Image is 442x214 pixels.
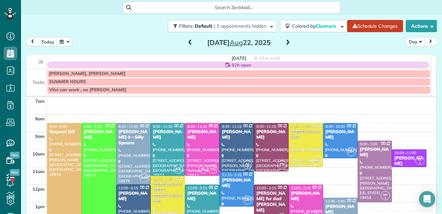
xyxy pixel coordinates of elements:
span: | 5 appointments hidden [214,23,267,29]
span: 12:00 - 2:15 [256,186,276,190]
span: [DATE] [232,55,246,61]
button: Day [406,37,425,46]
span: 9am [35,134,45,139]
span: SUMMER HOURS [49,79,86,85]
span: 12:00 - 3:15 [187,186,207,190]
div: [PERSON_NAME] [187,191,217,202]
div: [PERSON_NAME] [118,191,149,202]
span: New [10,152,20,159]
span: 8:30 - 12:00 [119,124,138,129]
small: 1 [416,160,424,166]
span: 8:30 - 2:30 [84,124,102,129]
div: [PERSON_NAME] [360,147,390,158]
span: TP [277,160,287,169]
small: 1 [381,195,390,201]
span: AC [246,162,250,166]
span: 8:30 - 11:30 [153,124,173,129]
div: [PERSON_NAME] [222,177,252,189]
span: 12:00 - 3:15 [119,186,138,190]
span: 8:30 - 10:30 [325,124,345,129]
span: 12:45 - 2:45 [325,199,345,204]
span: 8:30 - 11:15 [256,124,276,129]
div: Open Intercom Messenger [419,191,435,207]
span: VG [208,165,217,174]
span: DH [243,195,252,205]
span: SM [312,156,321,165]
span: Default [195,23,213,29]
a: Filters: Default | 5 appointments hidden [165,20,277,32]
button: next [424,37,437,46]
div: [PERSON_NAME] [84,129,114,141]
span: DH [346,147,356,156]
span: IK [198,165,208,174]
span: LC [418,158,422,161]
span: 9:30 - 1:00 [360,142,378,146]
div: [PERSON_NAME] [291,191,321,202]
span: 12:00 - 2:15 [291,186,311,190]
div: [PERSON_NAME] 1 - Silly Spoons [118,129,149,146]
span: Viivi can work , no [PERSON_NAME] [49,87,126,93]
button: Colored byCleaners [280,20,347,32]
div: [PERSON_NAME] [325,129,356,141]
span: 92h open [232,62,251,68]
div: [PERSON_NAME] [153,129,183,141]
span: [PERSON_NAME], [PERSON_NAME] [49,71,126,76]
button: prev [26,37,39,46]
div: [PERSON_NAME] [256,129,287,141]
div: [PERSON_NAME] [222,129,252,141]
span: 11am [33,169,45,174]
span: 8:30 - 11:00 [291,124,311,129]
span: NK [174,165,183,174]
span: 10:00 - 11:00 [394,150,416,155]
small: 2 [243,164,252,171]
span: Filters: [179,23,193,29]
span: Cleaners [315,23,337,29]
div: [PERSON_NAME] [291,129,321,141]
span: 12pm [33,186,45,192]
h2: [DATE] 22, 2025 [196,39,281,46]
span: 8am [35,116,45,121]
span: 11:15 - 1:15 [222,172,241,177]
span: 10am [33,151,45,157]
span: New [10,169,20,176]
button: today [38,37,57,46]
div: [PERSON_NAME] for dad [PERSON_NAME] [256,191,287,214]
span: 8:30 - 11:15 [222,124,241,129]
span: Aug [230,38,243,47]
div: [PERSON_NAME] & [PERSON_NAME] [153,182,183,205]
a: Schedule Changes [347,20,403,32]
span: View week [259,55,280,61]
button: Actions [406,20,437,32]
span: 8:30 - 5:30 [49,124,67,129]
span: AM [140,173,149,183]
span: 11:30 - 2:45 [153,177,173,182]
span: 7am [35,98,45,104]
span: MH [383,193,388,196]
div: [PERSON_NAME] [394,156,424,167]
div: Request Off [49,129,80,135]
button: Filters: Default | 5 appointments hidden [168,20,277,32]
div: [PERSON_NAME] [187,129,217,141]
span: Colored by [292,23,338,29]
span: 1pm [35,204,45,209]
span: 8:30 - 11:30 [187,124,207,129]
